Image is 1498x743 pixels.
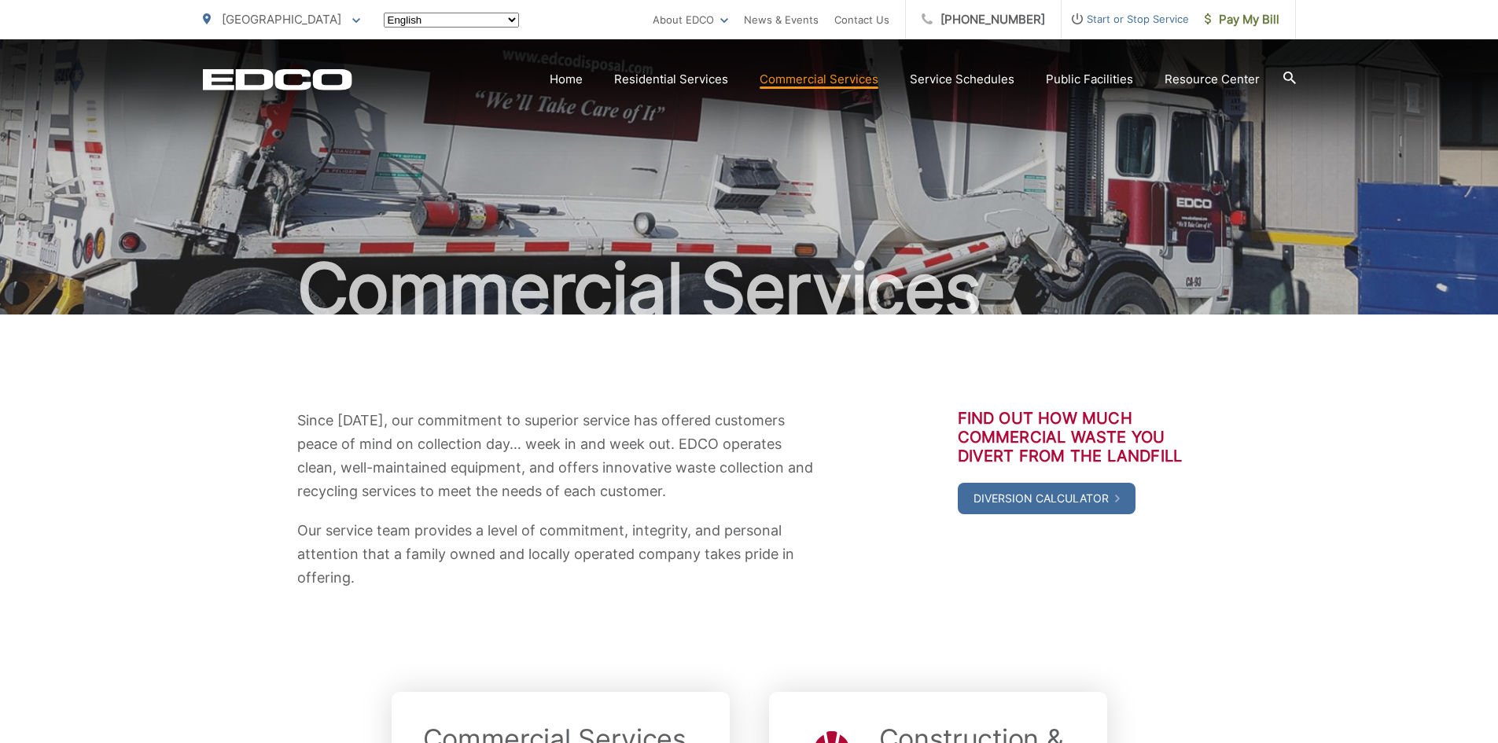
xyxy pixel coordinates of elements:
[653,10,728,29] a: About EDCO
[1205,10,1279,29] span: Pay My Bill
[222,12,341,27] span: [GEOGRAPHIC_DATA]
[203,68,352,90] a: EDCD logo. Return to the homepage.
[834,10,889,29] a: Contact Us
[760,70,878,89] a: Commercial Services
[1046,70,1133,89] a: Public Facilities
[297,409,824,503] p: Since [DATE], our commitment to superior service has offered customers peace of mind on collectio...
[1165,70,1260,89] a: Resource Center
[958,483,1135,514] a: Diversion Calculator
[297,519,824,590] p: Our service team provides a level of commitment, integrity, and personal attention that a family ...
[958,409,1202,465] h3: Find out how much commercial waste you divert from the landfill
[744,10,819,29] a: News & Events
[384,13,519,28] select: Select a language
[614,70,728,89] a: Residential Services
[910,70,1014,89] a: Service Schedules
[203,250,1296,329] h1: Commercial Services
[550,70,583,89] a: Home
